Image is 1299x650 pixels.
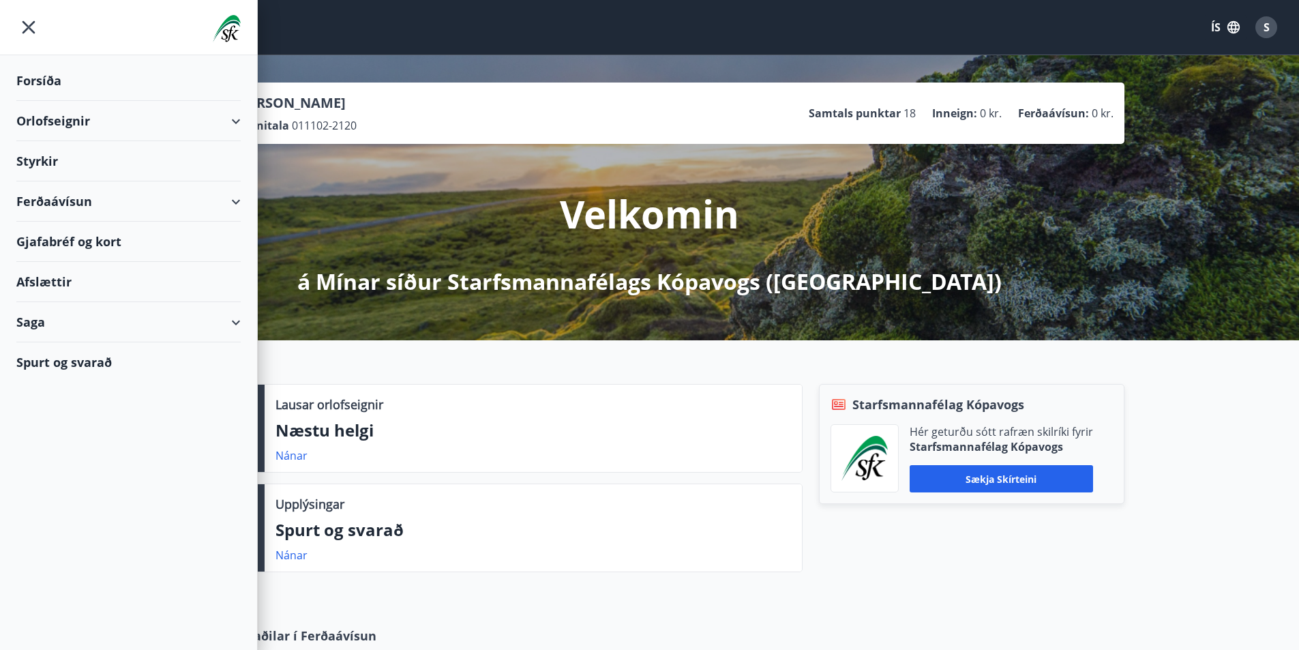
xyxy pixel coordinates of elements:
[16,302,241,342] div: Saga
[910,465,1093,492] button: Sækja skírteini
[1264,20,1270,35] span: S
[213,15,241,42] img: union_logo
[904,106,916,121] span: 18
[16,222,241,262] div: Gjafabréf og kort
[16,181,241,222] div: Ferðaávísun
[275,448,308,463] a: Nánar
[16,141,241,181] div: Styrkir
[1018,106,1089,121] p: Ferðaávísun :
[275,495,344,513] p: Upplýsingar
[235,93,357,113] p: [PERSON_NAME]
[297,267,1002,297] p: á Mínar síður Starfsmannafélags Kópavogs ([GEOGRAPHIC_DATA])
[560,188,739,239] p: Velkomin
[16,262,241,302] div: Afslættir
[910,424,1093,439] p: Hér geturðu sótt rafræn skilríki fyrir
[852,396,1024,413] span: Starfsmannafélag Kópavogs
[292,118,357,133] span: 011102-2120
[235,118,289,133] p: Kennitala
[16,101,241,141] div: Orlofseignir
[910,439,1093,454] p: Starfsmannafélag Kópavogs
[1204,15,1247,40] button: ÍS
[16,342,241,382] div: Spurt og svarað
[1250,11,1283,44] button: S
[16,15,41,40] button: menu
[275,419,791,442] p: Næstu helgi
[275,396,383,413] p: Lausar orlofseignir
[275,548,308,563] a: Nánar
[809,106,901,121] p: Samtals punktar
[192,627,376,645] span: Samstarfsaðilar í Ferðaávísun
[841,436,888,481] img: x5MjQkxwhnYn6YREZUTEa9Q4KsBUeQdWGts9Dj4O.png
[275,518,791,542] p: Spurt og svarað
[932,106,977,121] p: Inneign :
[1092,106,1114,121] span: 0 kr.
[980,106,1002,121] span: 0 kr.
[16,61,241,101] div: Forsíða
